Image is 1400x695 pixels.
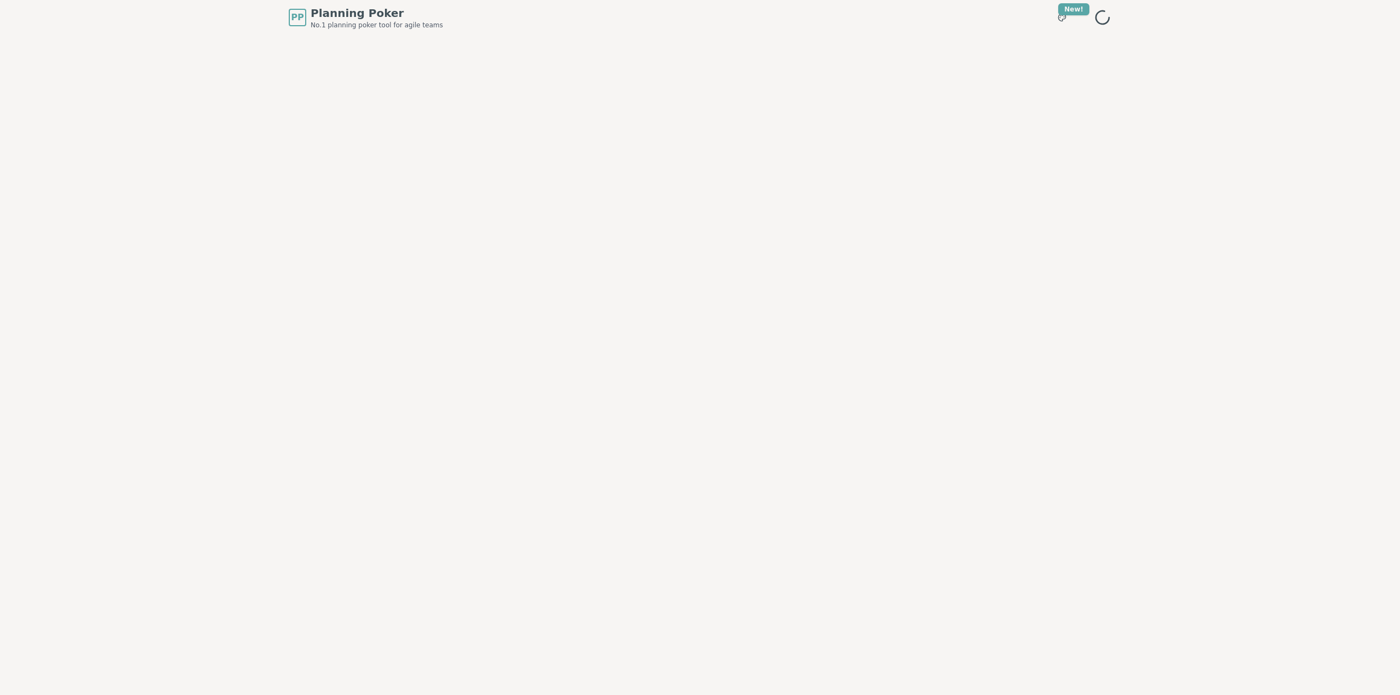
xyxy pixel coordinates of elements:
span: No.1 planning poker tool for agile teams [311,21,443,30]
span: Planning Poker [311,5,443,21]
a: PPPlanning PokerNo.1 planning poker tool for agile teams [289,5,443,30]
button: New! [1052,8,1072,27]
span: PP [291,11,304,24]
div: New! [1058,3,1089,15]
